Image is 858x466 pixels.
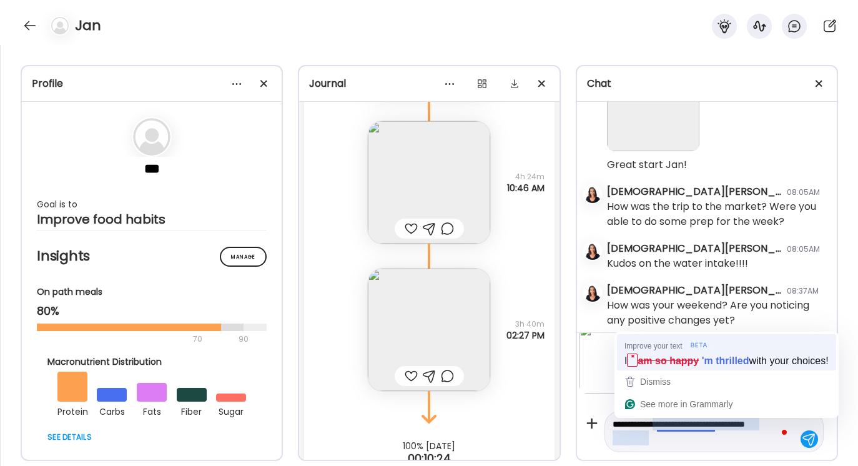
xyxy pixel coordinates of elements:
[607,256,748,271] div: Kudos on the water intake!!!!
[579,324,649,394] img: images%2FgxsDnAh2j9WNQYhcT5jOtutxUNC2%2FeClDHzR4CdpjTLvZyrWS%2FwXvlGCSR8lekCZ1ZcJuj_240
[177,402,207,419] div: fiber
[32,76,272,91] div: Profile
[507,171,545,182] span: 4h 24m
[216,402,246,419] div: sugar
[613,417,793,447] textarea: To enrich screen reader interactions, please activate Accessibility in Grammarly extension settings
[607,283,782,298] div: [DEMOGRAPHIC_DATA][PERSON_NAME]
[607,184,782,199] div: [DEMOGRAPHIC_DATA][PERSON_NAME]
[57,402,87,419] div: protein
[584,242,601,260] img: avatars%2FmcUjd6cqKYdgkG45clkwT2qudZq2
[368,269,490,391] img: images%2FgxsDnAh2j9WNQYhcT5jOtutxUNC2%2FeClDHzR4CdpjTLvZyrWS%2FwXvlGCSR8lekCZ1ZcJuj_240
[37,332,235,347] div: 70
[506,319,545,330] span: 3h 40m
[37,197,267,212] div: Goal is to
[299,451,559,466] div: 00:10:24
[607,199,827,229] div: How was the trip to the market? Were you able to do some prep for the week?
[137,402,167,419] div: fats
[37,247,267,265] h2: Insights
[299,441,559,451] div: 100% [DATE]
[133,118,170,156] img: bg-avatar-default.svg
[507,182,545,194] span: 10:46 AM
[506,330,545,341] span: 02:27 PM
[75,16,101,36] h4: Jan
[587,76,827,91] div: Chat
[584,186,601,203] img: avatars%2FmcUjd6cqKYdgkG45clkwT2qudZq2
[37,212,267,227] div: Improve food habits
[368,121,490,244] img: images%2FgxsDnAh2j9WNQYhcT5jOtutxUNC2%2F1Q72AU1xizjFOvBuSak6%2FolV9yj7qxyaWJvbbeoCe_240
[584,284,601,302] img: avatars%2FmcUjd6cqKYdgkG45clkwT2qudZq2
[309,76,549,91] div: Journal
[787,187,820,198] div: 08:05AM
[607,157,687,172] div: Great start Jan!
[37,304,267,319] div: 80%
[787,244,820,255] div: 08:05AM
[220,247,267,267] div: Manage
[607,298,827,328] div: How was your weekend? Are you noticing any positive changes yet?
[51,17,69,34] img: bg-avatar-default.svg
[237,332,250,347] div: 90
[97,402,127,419] div: carbs
[787,285,819,297] div: 08:37AM
[607,59,699,151] img: images%2FgxsDnAh2j9WNQYhcT5jOtutxUNC2%2F1Q72AU1xizjFOvBuSak6%2FolV9yj7qxyaWJvbbeoCe_240
[607,241,782,256] div: [DEMOGRAPHIC_DATA][PERSON_NAME]
[37,285,267,299] div: On path meals
[47,355,256,369] div: Macronutrient Distribution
